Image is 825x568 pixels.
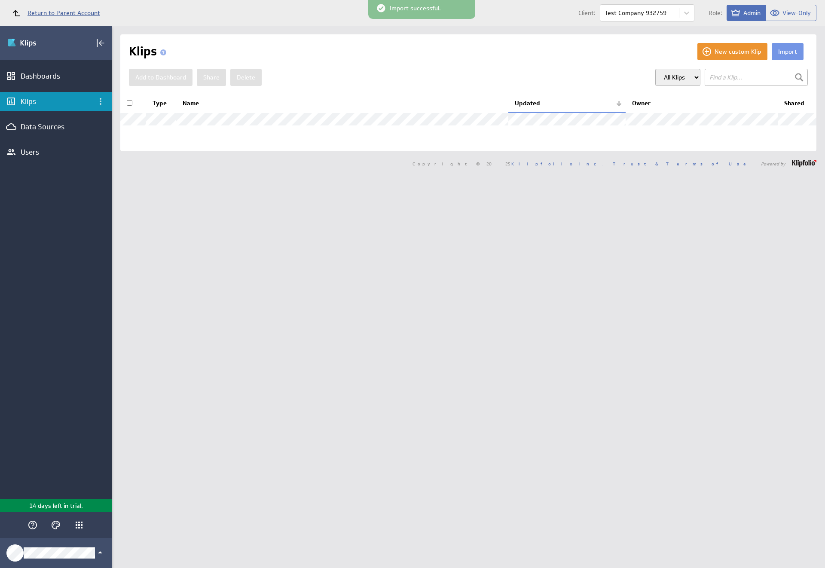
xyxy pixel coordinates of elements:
[782,9,811,17] span: View-Only
[412,162,604,166] span: Copyright © 2025
[176,95,508,113] th: Name
[27,10,100,16] span: Return to Parent Account
[49,518,63,532] div: Themes
[21,71,91,81] div: Dashboards
[761,162,785,166] span: Powered by
[511,161,604,167] a: Klipfolio Inc.
[129,43,170,60] h1: Klips
[93,36,108,50] div: Collapse
[197,69,226,86] button: Share
[390,5,441,12] span: Import successful.
[21,97,91,106] div: Klips
[7,36,67,50] img: Klipfolio klips logo
[626,95,778,113] th: Owner
[743,9,761,17] span: Admin
[230,69,262,86] button: Delete
[7,3,100,22] a: Return to Parent Account
[727,5,766,21] button: View as Admin
[25,518,40,532] div: Help
[21,122,91,131] div: Data Sources
[29,501,83,510] p: 14 days left in trial.
[605,10,666,16] div: Test Company 932759
[508,95,626,113] th: Updated
[72,518,86,532] div: Klipfolio Apps
[129,69,192,86] button: Add to Dashboard
[578,10,596,16] span: Client:
[709,10,722,16] span: Role:
[7,36,67,50] div: Go to Dashboards
[778,95,816,113] th: Shared
[697,43,767,60] button: New custom Klip
[772,43,804,60] button: Import
[613,161,752,167] a: Trust & Terms of Use
[705,69,808,86] input: Find a Klip...
[766,5,816,21] button: View as View-Only
[146,95,176,113] th: Type
[51,520,61,530] svg: Themes
[74,520,84,530] div: Klipfolio Apps
[21,147,91,157] div: Users
[93,94,108,109] div: Klips menu
[792,160,816,167] img: logo-footer.png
